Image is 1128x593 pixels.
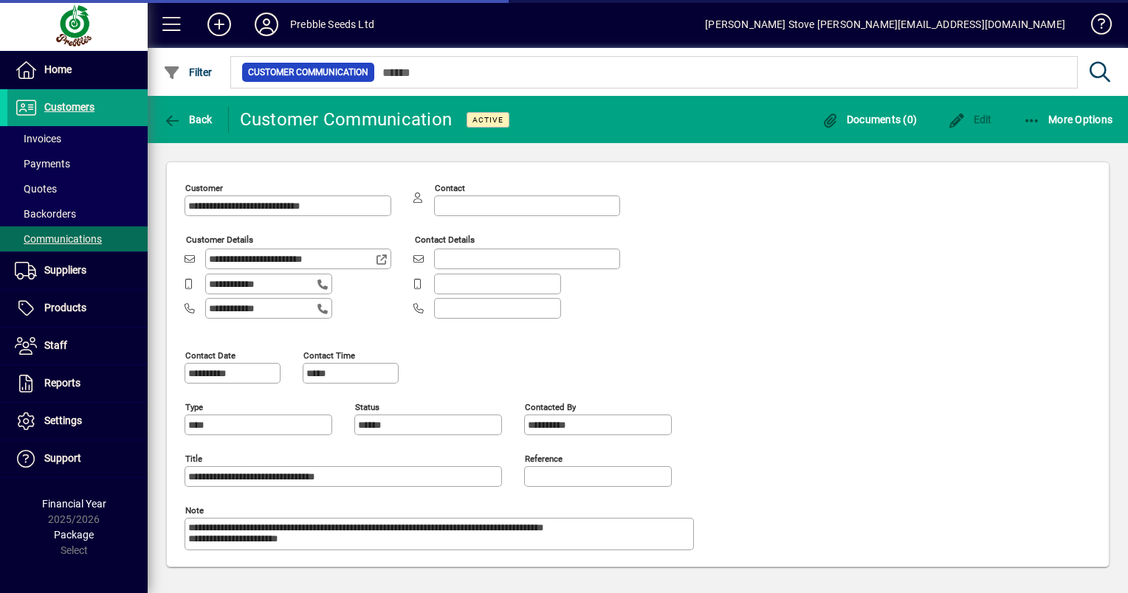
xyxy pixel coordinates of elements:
[159,59,216,86] button: Filter
[435,183,465,193] mat-label: Contact
[1080,3,1110,51] a: Knowledge Base
[817,106,921,133] button: Documents (0)
[44,302,86,313] span: Products
[15,183,57,195] span: Quotes
[44,264,86,276] span: Suppliers
[948,114,992,125] span: Edit
[42,498,106,510] span: Financial Year
[163,66,213,78] span: Filter
[7,252,148,289] a: Suppliers
[148,106,229,133] app-page-header-button: Back
[303,350,355,360] mat-label: Contact time
[472,115,503,125] span: Active
[525,401,576,412] mat-label: Contacted by
[15,158,70,170] span: Payments
[1019,106,1117,133] button: More Options
[44,339,67,351] span: Staff
[7,176,148,201] a: Quotes
[44,452,81,464] span: Support
[1023,114,1113,125] span: More Options
[7,365,148,402] a: Reports
[944,106,996,133] button: Edit
[185,183,223,193] mat-label: Customer
[355,401,379,412] mat-label: Status
[44,63,72,75] span: Home
[44,415,82,426] span: Settings
[54,529,94,541] span: Package
[705,13,1065,36] div: [PERSON_NAME] Stove [PERSON_NAME][EMAIL_ADDRESS][DOMAIN_NAME]
[185,401,203,412] mat-label: Type
[525,453,563,463] mat-label: Reference
[159,106,216,133] button: Back
[185,350,235,360] mat-label: Contact date
[7,403,148,440] a: Settings
[240,108,453,131] div: Customer Communication
[163,114,213,125] span: Back
[7,52,148,89] a: Home
[15,208,76,220] span: Backorders
[15,233,102,245] span: Communications
[7,151,148,176] a: Payments
[7,327,148,364] a: Staff
[44,101,94,113] span: Customers
[15,133,61,145] span: Invoices
[196,11,243,38] button: Add
[185,453,202,463] mat-label: Title
[185,504,204,515] mat-label: Note
[821,114,917,125] span: Documents (0)
[44,377,80,389] span: Reports
[243,11,290,38] button: Profile
[7,126,148,151] a: Invoices
[290,13,374,36] div: Prebble Seeds Ltd
[7,290,148,327] a: Products
[7,201,148,226] a: Backorders
[7,440,148,477] a: Support
[7,226,148,252] a: Communications
[248,65,368,80] span: Customer Communication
